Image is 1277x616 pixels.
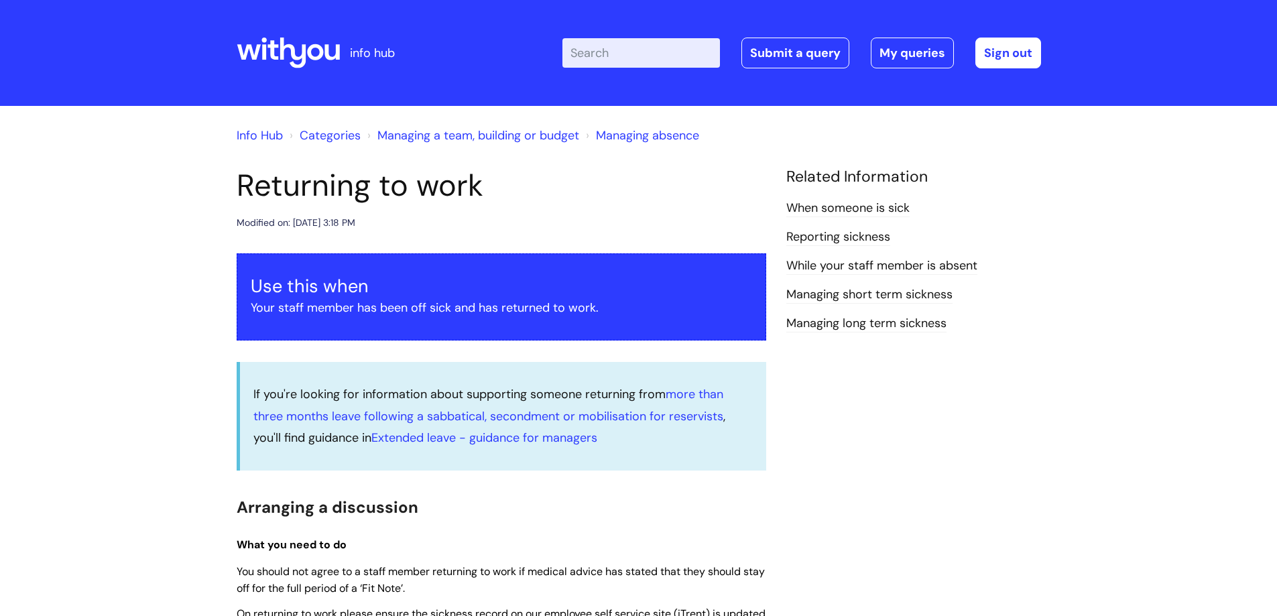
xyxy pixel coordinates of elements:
span: What you need to do [237,538,347,552]
a: While‌ ‌your‌ ‌staff‌ ‌member‌ ‌is‌ ‌absent‌ [786,257,977,275]
h4: Related Information [786,168,1041,186]
a: Reporting sickness [786,229,890,246]
input: Search [562,38,720,68]
a: Extended leave - guidance for managers [371,430,597,446]
h1: Returning to work [237,168,766,204]
span: Arranging a discussion [237,497,418,517]
a: Submit a query [741,38,849,68]
a: My queries [871,38,954,68]
a: Managing absence [596,127,699,143]
p: Your staff member has been off sick and has returned to work. [251,297,752,318]
p: info hub [350,42,395,64]
p: If you're looking for information about supporting someone returning from , you'll find guidance in [253,383,753,448]
li: Solution home [286,125,361,146]
li: Managing a team, building or budget [364,125,579,146]
a: Managing a team, building or budget [377,127,579,143]
div: | - [562,38,1041,68]
a: Info Hub [237,127,283,143]
a: Managing long term sickness [786,315,947,332]
a: more than three months leave following a sabbatical, secondment or mobilisation for reservists [253,386,723,424]
span: You should not agree to a staff member returning to work if medical advice has stated that they s... [237,564,765,595]
h3: Use this when [251,275,752,297]
a: Sign out [975,38,1041,68]
a: Managing short term sickness [786,286,953,304]
div: Modified on: [DATE] 3:18 PM [237,214,355,231]
a: When someone is sick [786,200,910,217]
a: Categories [300,127,361,143]
li: Managing absence [583,125,699,146]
